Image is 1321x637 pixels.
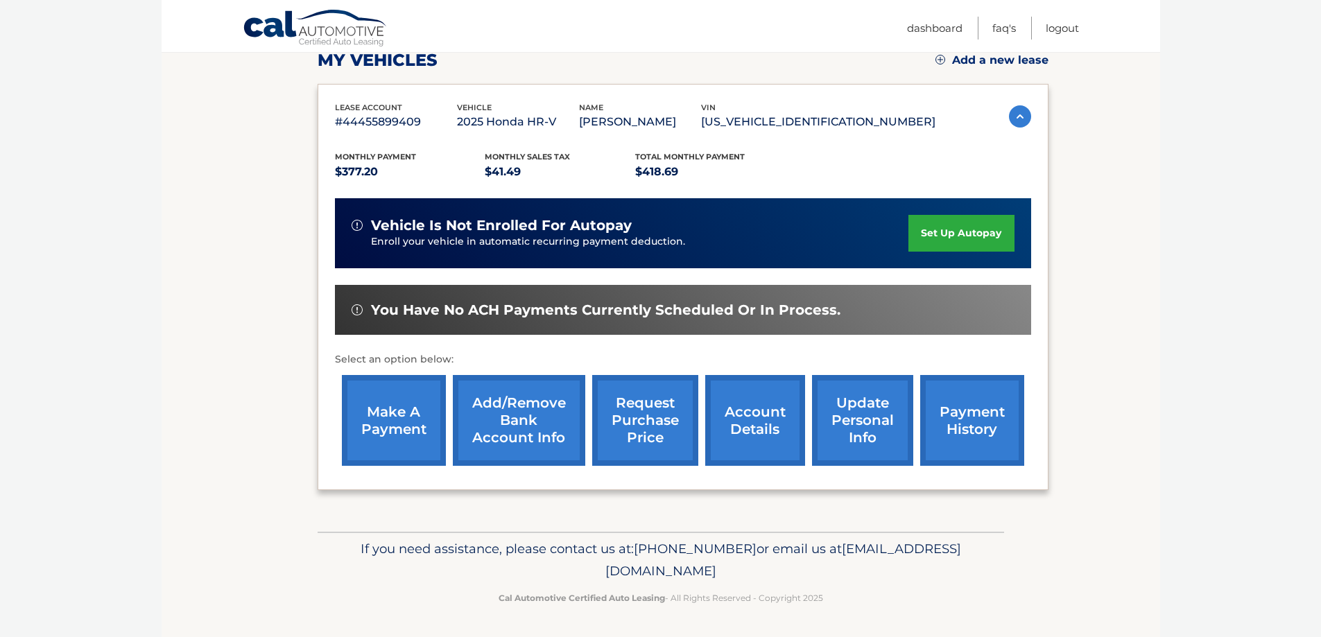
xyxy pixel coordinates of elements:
a: payment history [920,375,1024,466]
a: Dashboard [907,17,962,40]
a: set up autopay [908,215,1014,252]
a: request purchase price [592,375,698,466]
a: make a payment [342,375,446,466]
p: - All Rights Reserved - Copyright 2025 [327,591,995,605]
strong: Cal Automotive Certified Auto Leasing [499,593,665,603]
span: [EMAIL_ADDRESS][DOMAIN_NAME] [605,541,961,579]
a: account details [705,375,805,466]
img: alert-white.svg [352,220,363,231]
span: name [579,103,603,112]
p: $418.69 [635,162,786,182]
span: Monthly sales Tax [485,152,570,162]
span: vehicle [457,103,492,112]
a: Add a new lease [935,53,1048,67]
span: vin [701,103,716,112]
span: lease account [335,103,402,112]
p: Select an option below: [335,351,1031,368]
img: accordion-active.svg [1009,105,1031,128]
span: vehicle is not enrolled for autopay [371,217,632,234]
p: $41.49 [485,162,635,182]
p: 2025 Honda HR-V [457,112,579,132]
p: [PERSON_NAME] [579,112,701,132]
p: Enroll your vehicle in automatic recurring payment deduction. [371,234,909,250]
span: [PHONE_NUMBER] [634,541,757,557]
p: [US_VEHICLE_IDENTIFICATION_NUMBER] [701,112,935,132]
span: Total Monthly Payment [635,152,745,162]
a: Add/Remove bank account info [453,375,585,466]
span: You have no ACH payments currently scheduled or in process. [371,302,840,319]
a: Logout [1046,17,1079,40]
p: #44455899409 [335,112,457,132]
p: $377.20 [335,162,485,182]
img: alert-white.svg [352,304,363,315]
h2: my vehicles [318,50,438,71]
span: Monthly Payment [335,152,416,162]
img: add.svg [935,55,945,64]
a: update personal info [812,375,913,466]
a: Cal Automotive [243,9,388,49]
a: FAQ's [992,17,1016,40]
p: If you need assistance, please contact us at: or email us at [327,538,995,582]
